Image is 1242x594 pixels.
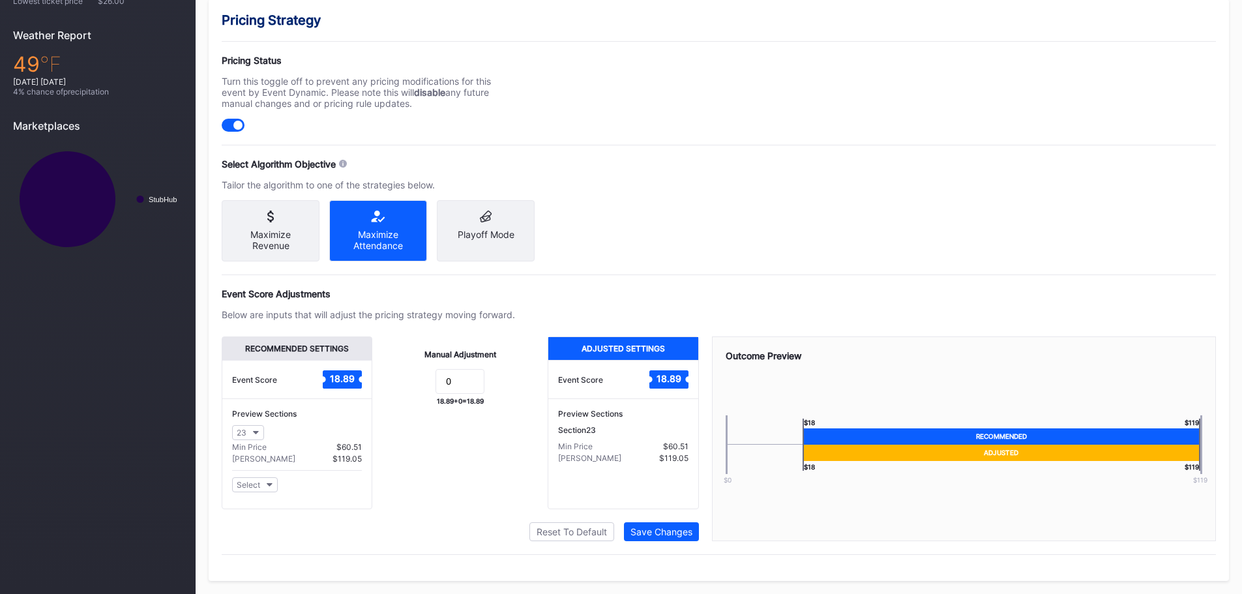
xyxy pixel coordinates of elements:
div: $ 18 [803,461,815,471]
div: $0 [705,476,750,484]
div: Save Changes [630,526,692,537]
div: $ 119 [1177,476,1223,484]
div: Pricing Strategy [222,12,1216,28]
div: [PERSON_NAME] [558,453,621,463]
div: 49 [13,52,183,77]
div: Event Score [232,375,277,385]
div: Reset To Default [537,526,607,537]
span: ℉ [40,52,61,77]
div: Adjusted [803,445,1200,461]
div: Preview Sections [558,409,688,419]
div: Section 23 [558,425,688,435]
div: $119.05 [659,453,688,463]
div: Playoff Mode [447,229,524,240]
div: Event Score [558,375,603,385]
div: Pricing Status [222,55,515,66]
div: $60.51 [336,442,362,452]
div: Recommended Settings [222,337,372,360]
div: Tailor the algorithm to one of the strategies below. [222,179,515,190]
div: Manual Adjustment [424,349,496,359]
button: Reset To Default [529,522,614,541]
button: Save Changes [624,522,699,541]
div: Min Price [232,442,267,452]
text: StubHub [149,196,177,203]
div: Preview Sections [232,409,362,419]
strong: disable [414,87,445,98]
div: Weather Report [13,29,183,42]
div: Recommended [803,428,1200,445]
div: Min Price [558,441,593,451]
div: Outcome Preview [726,350,1203,361]
text: 18.89 [657,373,681,384]
div: [DATE] [DATE] [13,77,183,87]
div: $60.51 [663,441,688,451]
div: 23 [237,428,246,438]
div: Turn this toggle off to prevent any pricing modifications for this event by Event Dynamic. Please... [222,76,515,109]
div: Event Score Adjustments [222,288,1216,299]
div: $ 119 [1185,461,1200,471]
div: Select [237,480,260,490]
div: 4 % chance of precipitation [13,87,183,97]
div: Select Algorithm Objective [222,158,336,170]
div: Maximize Revenue [232,229,309,251]
div: $ 18 [803,419,815,428]
div: 18.89 + 0 = 18.89 [437,397,484,405]
button: 23 [232,425,264,440]
svg: Chart title [13,142,183,256]
button: Select [232,477,278,492]
text: 18.89 [330,373,355,384]
div: $119.05 [333,454,362,464]
div: $ 119 [1185,419,1200,428]
div: Adjusted Settings [548,337,698,360]
div: [PERSON_NAME] [232,454,295,464]
div: Maximize Attendance [340,229,417,251]
div: Below are inputs that will adjust the pricing strategy moving forward. [222,309,515,320]
div: Marketplaces [13,119,183,132]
